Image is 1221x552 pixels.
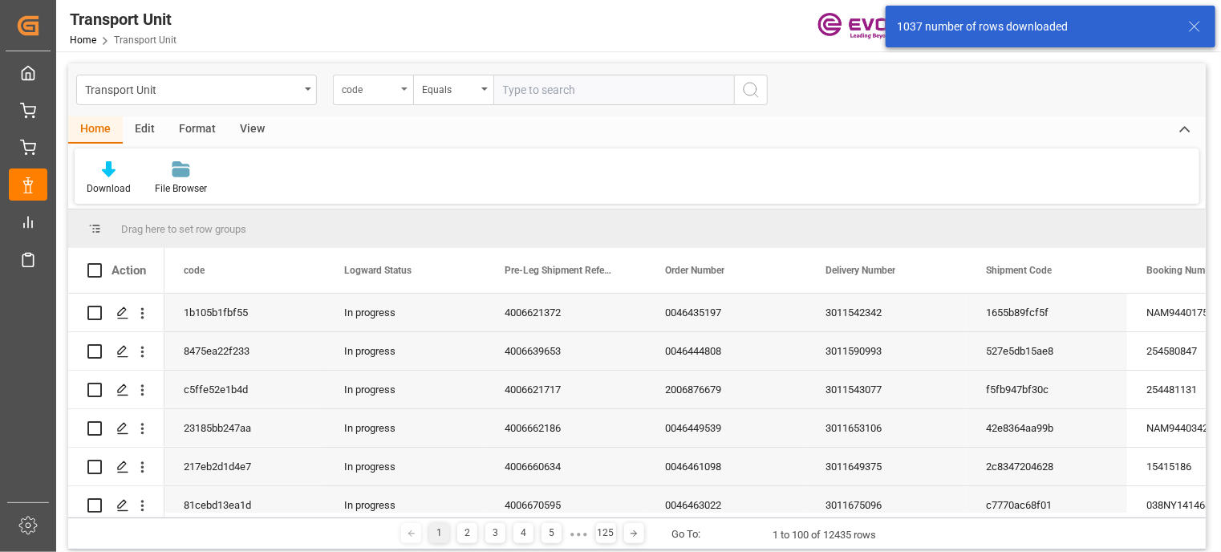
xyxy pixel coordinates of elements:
[344,265,412,276] span: Logward Status
[806,448,967,485] div: 3011649375
[429,523,449,543] div: 1
[164,409,325,447] div: 23185bb247aa
[68,371,164,409] div: Press SPACE to select this row.
[76,75,317,105] button: open menu
[596,523,616,543] div: 125
[646,448,806,485] div: 0046461098
[806,486,967,524] div: 3011675096
[422,79,477,97] div: Equals
[646,409,806,447] div: 0046449539
[825,265,895,276] span: Delivery Number
[734,75,768,105] button: search button
[542,523,562,543] div: 5
[513,523,533,543] div: 4
[333,75,413,105] button: open menu
[164,332,325,370] div: 8475ea22f233
[164,448,325,485] div: 217eb2d1d4e7
[87,181,131,196] div: Download
[967,371,1127,408] div: f5fb947bf30c
[967,294,1127,331] div: 1655b89fcf5f
[817,12,922,40] img: Evonik-brand-mark-Deep-Purple-RGB.jpeg_1700498283.jpeg
[68,332,164,371] div: Press SPACE to select this row.
[806,332,967,370] div: 3011590993
[967,448,1127,485] div: 2c8347204628
[646,332,806,370] div: 0046444808
[68,294,164,332] div: Press SPACE to select this row.
[68,486,164,525] div: Press SPACE to select this row.
[1146,265,1219,276] span: Booking Number
[184,265,205,276] span: code
[413,75,493,105] button: open menu
[967,332,1127,370] div: 527e5db15ae8
[70,7,176,31] div: Transport Unit
[485,523,505,543] div: 3
[485,371,646,408] div: 4006621717
[325,371,485,408] div: In progress
[493,75,734,105] input: Type to search
[665,265,724,276] span: Order Number
[164,294,325,331] div: 1b105b1fbf55
[457,523,477,543] div: 2
[806,409,967,447] div: 3011653106
[485,409,646,447] div: 4006662186
[485,332,646,370] div: 4006639653
[164,486,325,524] div: 81cebd13ea1d
[505,265,612,276] span: Pre-Leg Shipment Reference Evonik
[967,409,1127,447] div: 42e8364aa99b
[70,34,96,46] a: Home
[646,294,806,331] div: 0046435197
[773,527,877,543] div: 1 to 100 of 12435 rows
[68,116,123,144] div: Home
[646,371,806,408] div: 2006876679
[967,486,1127,524] div: c7770ac68f01
[806,294,967,331] div: 3011542342
[485,294,646,331] div: 4006621372
[806,371,967,408] div: 3011543077
[85,79,299,99] div: Transport Unit
[485,448,646,485] div: 4006660634
[121,223,246,235] span: Drag here to set row groups
[986,265,1052,276] span: Shipment Code
[570,528,587,540] div: ● ● ●
[325,486,485,524] div: In progress
[897,18,1173,35] div: 1037 number of rows downloaded
[68,409,164,448] div: Press SPACE to select this row.
[112,263,146,278] div: Action
[155,181,207,196] div: File Browser
[123,116,167,144] div: Edit
[485,486,646,524] div: 4006670595
[228,116,277,144] div: View
[672,526,701,542] div: Go To:
[325,294,485,331] div: In progress
[325,332,485,370] div: In progress
[325,448,485,485] div: In progress
[164,371,325,408] div: c5ffe52e1b4d
[646,486,806,524] div: 0046463022
[325,409,485,447] div: In progress
[167,116,228,144] div: Format
[342,79,396,97] div: code
[68,448,164,486] div: Press SPACE to select this row.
